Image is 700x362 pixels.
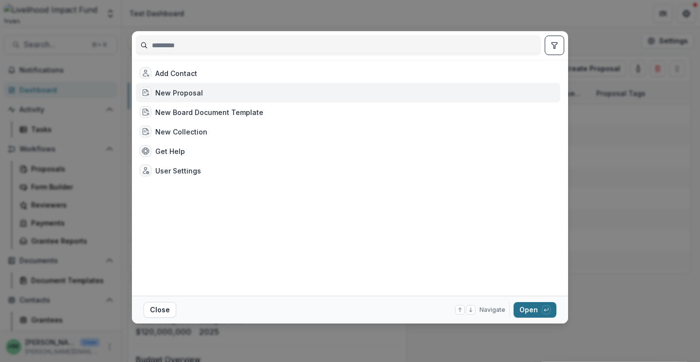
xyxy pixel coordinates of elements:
[155,166,201,176] div: User Settings
[155,107,263,117] div: New Board Document Template
[514,302,556,318] button: Open
[155,146,185,156] div: Get Help
[155,88,203,98] div: New Proposal
[545,36,564,55] button: toggle filters
[155,127,207,137] div: New Collection
[479,305,505,314] span: Navigate
[155,68,197,78] div: Add Contact
[144,302,176,318] button: Close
